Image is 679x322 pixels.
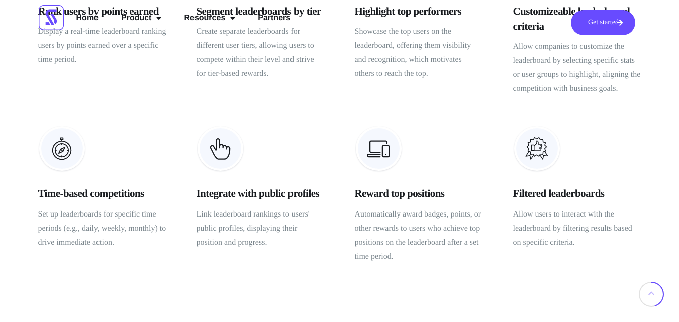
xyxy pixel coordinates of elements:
[69,10,299,26] nav: Menu
[197,207,325,250] p: Link leaderboard rankings to users' public profiles, displaying their position and progress.
[176,10,243,26] a: Resources
[69,10,106,26] a: Home
[38,186,166,201] h4: Time-based competitions
[114,10,169,26] a: Product
[197,25,325,81] p: Create separate leaderboards for different user tiers, allowing users to compete within their lev...
[355,186,483,201] h4: Reward top positions
[250,10,298,26] a: Partners
[513,186,641,201] h4: Filtered leaderboards
[38,207,166,250] p: Set up leaderboards for specific time periods (e.g., daily, weekly, monthly) to drive immediate a...
[513,207,641,250] p: Allow users to interact with the leaderboard by filtering results based on specific criteria.
[197,186,325,201] h4: Integrate with public profiles
[355,25,483,81] p: Showcase the top users on the leaderboard, offering them visibility and recognition, which motiva...
[39,5,64,30] img: Scrimmage Square Icon Logo
[513,40,641,96] p: Allow companies to customize the leaderboard by selecting specific stats or user groups to highli...
[38,25,166,67] p: Display a real-time leaderboard ranking users by points earned over a specific time period.
[355,207,483,264] p: Automatically award badges, points, or other rewards to users who achieve top positions on the le...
